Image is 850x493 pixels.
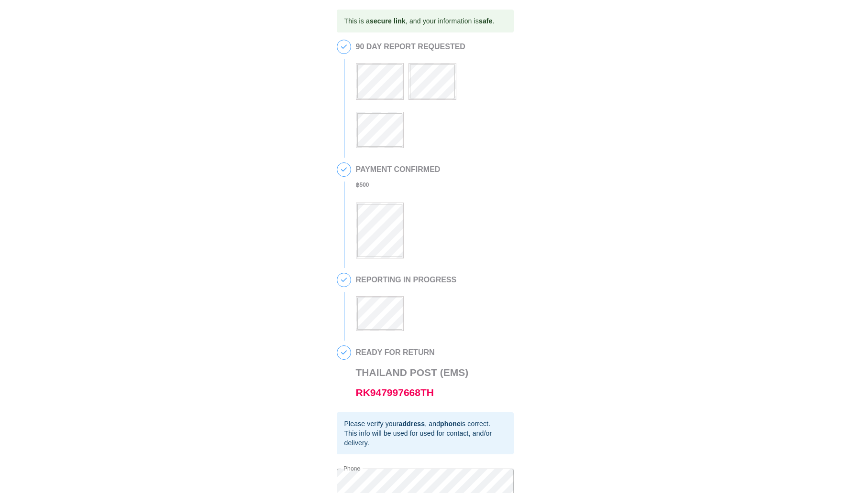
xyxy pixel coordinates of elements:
[356,165,441,174] h2: PAYMENT CONFIRMED
[479,17,493,25] b: safe
[337,40,351,54] span: 1
[356,43,509,51] h2: 90 DAY REPORT REQUESTED
[370,17,406,25] b: secure link
[398,420,425,428] b: address
[337,163,351,176] span: 2
[356,348,469,357] h2: READY FOR RETURN
[337,346,351,359] span: 4
[344,419,506,429] div: Please verify your , and is correct.
[440,420,461,428] b: phone
[344,429,506,448] div: This info will be used for used for contact, and/or delivery.
[356,276,457,284] h2: REPORTING IN PROGRESS
[356,182,369,188] b: ฿ 500
[344,12,495,30] div: This is a , and your information is .
[356,363,469,403] h3: Thailand Post (EMS)
[356,387,434,398] a: RK947997668TH
[337,273,351,287] span: 3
